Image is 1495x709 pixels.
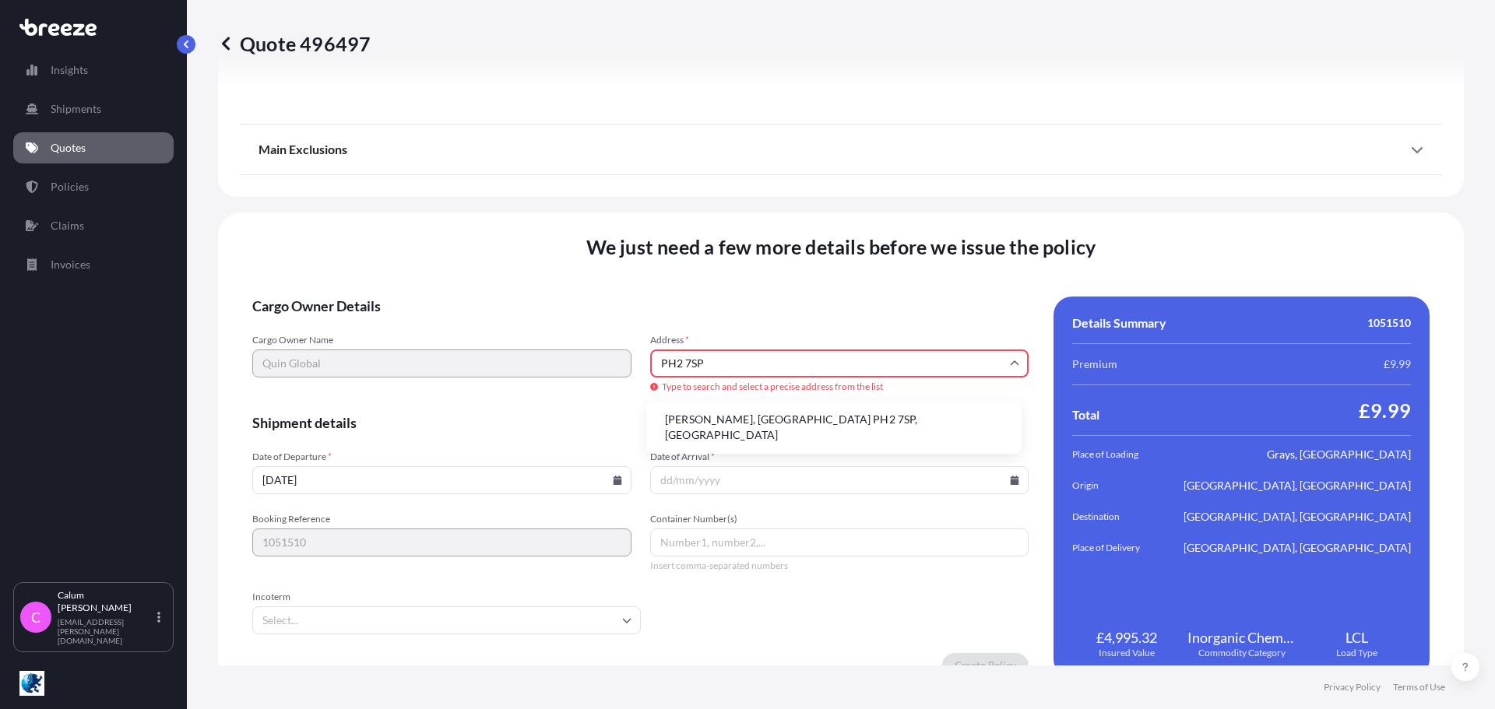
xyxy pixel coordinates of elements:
span: Booking Reference [252,513,631,525]
span: [GEOGRAPHIC_DATA], [GEOGRAPHIC_DATA] [1184,478,1411,493]
a: Claims [13,210,174,241]
input: Select... [252,606,641,634]
p: Create Policy [955,658,1016,673]
span: Details Summary [1072,315,1166,331]
p: Invoices [51,257,90,272]
p: Policies [51,179,89,195]
span: We just need a few more details before we issue the policy [586,234,1096,259]
span: Grays, [GEOGRAPHIC_DATA] [1267,447,1411,462]
p: Calum [PERSON_NAME] [58,589,154,614]
p: [EMAIL_ADDRESS][PERSON_NAME][DOMAIN_NAME] [58,617,154,645]
span: Shipment details [252,413,1029,432]
span: £9.99 [1359,398,1411,423]
a: Terms of Use [1393,681,1445,693]
img: organization-logo [19,671,44,696]
a: Shipments [13,93,174,125]
input: Your internal reference [252,528,631,556]
span: Type to search and select a precise address from the list [650,381,1029,393]
p: Claims [51,218,84,233]
div: Main Exclusions [259,131,1423,168]
li: [PERSON_NAME], [GEOGRAPHIC_DATA] PH2 7SP, [GEOGRAPHIC_DATA] [653,407,1015,448]
span: Insured Value [1099,647,1155,659]
span: £9.99 [1384,356,1411,372]
input: Cargo owner address [650,349,1029,377]
span: Address [650,334,1029,346]
span: Cargo Owner Details [252,297,1029,315]
span: LCL [1345,628,1368,647]
span: C [31,609,40,625]
span: Incoterm [252,591,641,603]
a: Quotes [13,132,174,163]
button: Create Policy [942,653,1029,678]
input: dd/mm/yyyy [252,466,631,494]
a: Insights [13,54,174,86]
a: Invoices [13,249,174,280]
span: Premium [1072,356,1117,372]
span: [GEOGRAPHIC_DATA], [GEOGRAPHIC_DATA] [1184,540,1411,556]
span: Total [1072,407,1099,423]
p: Insights [51,62,88,78]
span: Load Type [1336,647,1377,659]
span: Commodity Category [1198,647,1286,659]
p: Shipments [51,101,101,117]
a: Policies [13,171,174,202]
span: Main Exclusions [259,142,347,157]
a: Privacy Policy [1324,681,1381,693]
input: dd/mm/yyyy [650,466,1029,494]
p: Quote 496497 [218,31,371,56]
span: Cargo Owner Name [252,334,631,346]
span: [GEOGRAPHIC_DATA], [GEOGRAPHIC_DATA] [1184,509,1411,525]
input: Number1, number2,... [650,528,1029,556]
span: £4,995.32 [1096,628,1157,647]
span: Date of Departure [252,451,631,463]
span: Container Number(s) [650,513,1029,525]
p: Quotes [51,140,86,156]
span: Place of Delivery [1072,540,1159,556]
span: Place of Loading [1072,447,1159,462]
span: Destination [1072,509,1159,525]
span: Origin [1072,478,1159,493]
span: Insert comma-separated numbers [650,560,1029,572]
span: 1051510 [1367,315,1411,331]
span: Inorganic Chemicals [1187,628,1296,647]
span: Date of Arrival [650,451,1029,463]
